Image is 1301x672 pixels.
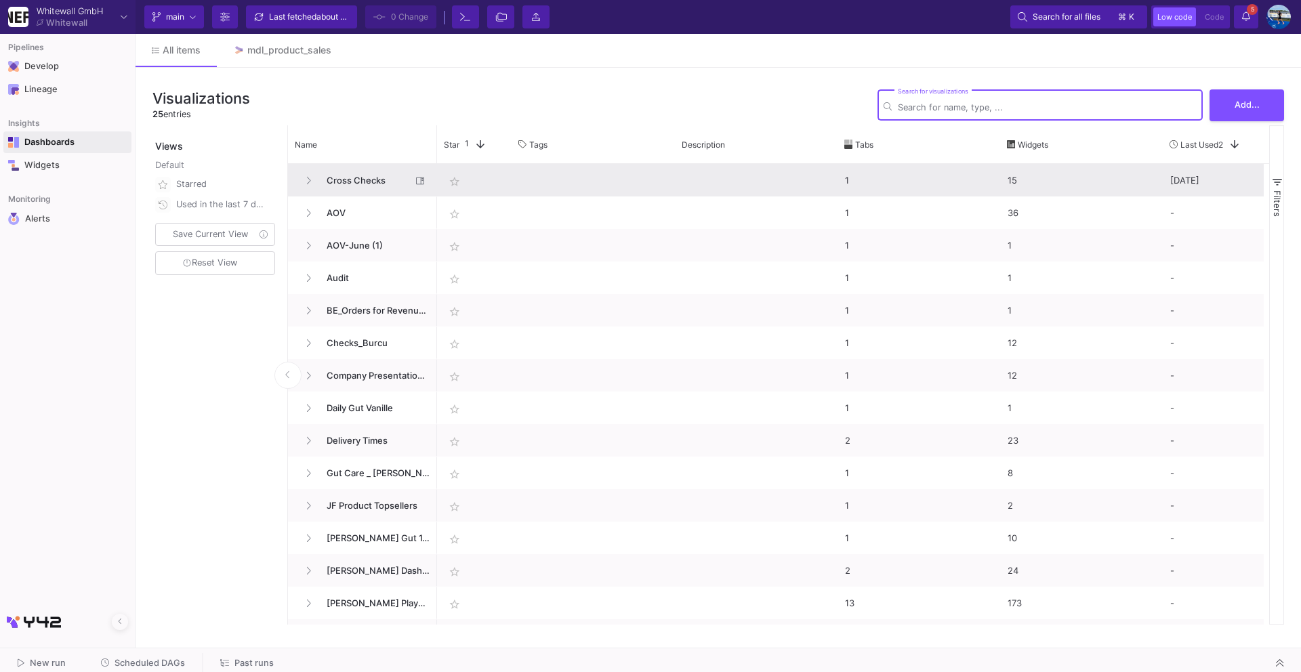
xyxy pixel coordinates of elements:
div: Press SPACE to select this row. [437,327,1264,359]
div: 1 [838,294,1000,327]
div: Press SPACE to select this row. [288,489,437,522]
span: ⌘ [1118,9,1126,25]
div: Whitewall [46,18,87,27]
div: 8 [1000,457,1163,489]
mat-icon: star_border [447,434,463,450]
div: Views [152,125,281,153]
div: Develop [24,61,45,72]
div: Press SPACE to select this row. [437,359,1264,392]
span: AOV-June (1) [318,230,430,261]
div: Lineage [24,84,112,95]
div: Whitewall GmbH [37,7,103,16]
div: - [1163,196,1264,229]
div: Press SPACE to select this row. [288,587,437,619]
span: 2 [1218,140,1223,150]
div: 1 [838,489,1000,522]
button: Add... [1210,89,1284,121]
button: Last fetchedabout 18 hours ago [246,5,357,28]
div: Press SPACE to select this row. [437,261,1264,294]
span: [PERSON_NAME] Dashboard [318,555,430,587]
span: Filters [1272,190,1283,217]
input: Search for name, type, ... [898,102,1197,112]
div: Press SPACE to select this row. [288,424,437,457]
div: - [1163,587,1264,619]
div: - [1163,392,1264,424]
span: New run [30,658,66,668]
img: Navigation icon [8,213,20,225]
img: Navigation icon [8,160,19,171]
div: - [1163,424,1264,457]
img: Tab icon [233,45,245,56]
div: 15 [1000,164,1163,196]
span: 5 [1247,4,1258,15]
div: 2 [1000,489,1163,522]
a: Navigation iconAlerts [3,207,131,230]
span: Audit [318,262,430,294]
img: AEdFTp4_RXFoBzJxSaYPMZp7Iyigz82078j9C0hFtL5t=s96-c [1266,5,1291,29]
button: ⌘k [1114,9,1140,25]
span: k [1129,9,1134,25]
span: Checks_Burcu [318,327,430,359]
div: Press SPACE to select this row. [288,229,437,261]
div: 1 [838,522,1000,554]
div: Alerts [25,213,113,225]
mat-icon: star_border [447,499,463,515]
div: 1 [838,229,1000,261]
div: - [1163,619,1264,652]
div: 2 [1000,619,1163,652]
span: [PERSON_NAME] Playground [318,587,430,619]
div: 1 [838,327,1000,359]
span: JF Product Topsellers [318,490,430,522]
div: 13 [838,587,1000,619]
button: Starred [152,174,278,194]
span: Tabs [855,140,873,150]
div: - [1163,489,1264,522]
div: 23 [1000,424,1163,457]
div: [DATE] [1163,164,1264,196]
span: 25 [152,109,163,119]
h3: Visualizations [152,89,250,107]
span: Low code [1157,12,1192,22]
button: Search for all files⌘k [1010,5,1147,28]
div: - [1163,261,1264,294]
div: 1 [838,164,1000,196]
div: Press SPACE to select this row. [288,522,437,554]
img: Navigation icon [8,137,19,148]
mat-icon: star_border [447,173,463,190]
button: Save Current View [155,223,275,246]
div: 173 [1000,587,1163,619]
span: main [166,7,184,27]
div: - [1163,522,1264,554]
div: 2 [838,424,1000,457]
button: 5 [1234,5,1258,28]
a: Navigation iconWidgets [3,154,131,176]
span: Star [444,140,459,150]
mat-icon: star_border [447,596,463,612]
span: BE_Orders for Revenue Development [318,295,430,327]
div: Used in the last 7 days [176,194,267,215]
div: Press SPACE to select this row. [437,619,1264,652]
div: 1 [1000,392,1163,424]
span: Reset View [183,257,237,268]
span: Name [295,140,317,150]
button: Used in the last 7 days [152,194,278,215]
button: Reset View [155,251,275,275]
div: 10 [1000,522,1163,554]
div: 2 [838,554,1000,587]
span: Tags [529,140,548,150]
div: Press SPACE to select this row. [437,554,1264,587]
span: Code [1205,12,1224,22]
span: Search for all files [1033,7,1100,27]
mat-icon: star_border [447,303,463,320]
img: YZ4Yr8zUCx6JYM5gIgaTIQYeTXdcwQjnYC8iZtTV.png [8,7,28,27]
mat-icon: star_border [447,238,463,255]
div: Press SPACE to select this row. [288,327,437,359]
div: Press SPACE to select this row. [288,261,437,294]
span: Add... [1235,100,1260,110]
a: Navigation iconDashboards [3,131,131,153]
div: Press SPACE to select this row. [288,619,437,652]
span: about 18 hours ago [316,12,388,22]
div: Dashboards [24,137,112,148]
div: Press SPACE to select this row. [437,522,1264,554]
span: Save Current View [173,229,248,239]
